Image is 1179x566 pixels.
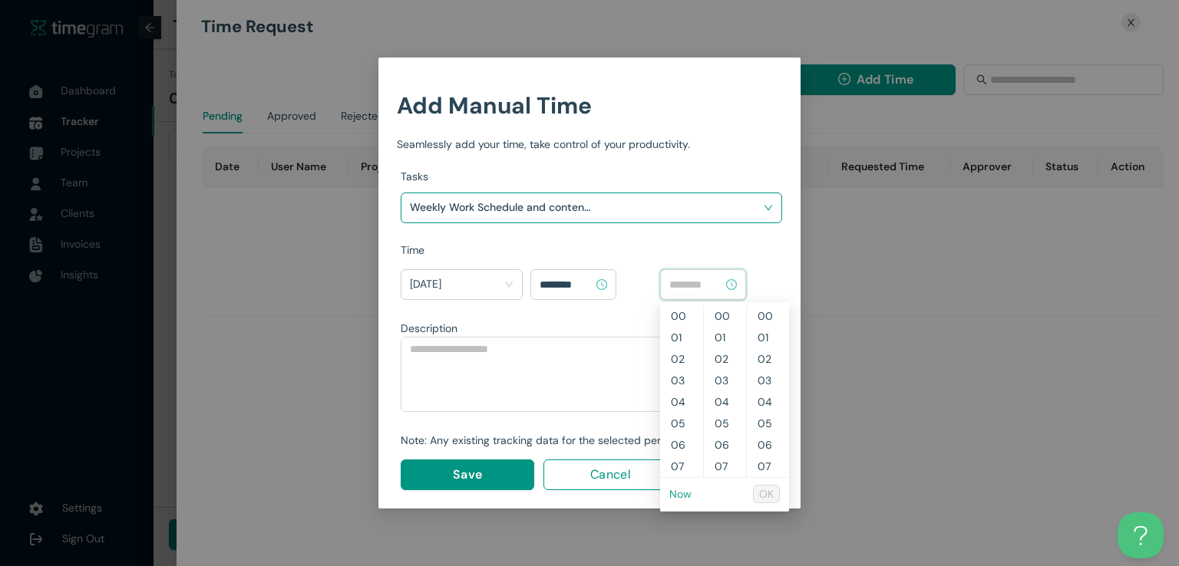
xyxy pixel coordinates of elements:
[401,242,782,258] div: Time
[704,413,746,434] div: 05
[660,434,703,456] div: 06
[660,391,703,413] div: 04
[397,136,782,153] div: Seamlessly add your time, take control of your productivity.
[669,487,692,501] a: Now
[747,391,789,413] div: 04
[747,348,789,370] div: 02
[401,459,534,490] button: Save
[397,87,782,123] h1: Add Manual Time
[747,305,789,327] div: 00
[747,370,789,391] div: 03
[660,348,703,370] div: 02
[410,196,590,219] h1: Weekly Work Schedule and content Planning
[747,327,789,348] div: 01
[543,459,677,490] button: Cancel
[704,327,746,348] div: 01
[660,456,703,477] div: 07
[401,432,776,449] div: Note: Any existing tracking data for the selected period will be overwritten
[747,456,789,477] div: 07
[704,434,746,456] div: 06
[704,305,746,327] div: 00
[704,348,746,370] div: 02
[660,413,703,434] div: 05
[660,327,703,348] div: 01
[704,456,746,477] div: 07
[704,370,746,391] div: 03
[660,370,703,391] div: 03
[590,465,631,484] span: Cancel
[660,305,703,327] div: 00
[453,465,482,484] span: Save
[401,168,782,185] div: Tasks
[410,272,514,297] span: Today
[1118,512,1164,558] iframe: Toggle Customer Support
[747,434,789,456] div: 06
[704,391,746,413] div: 04
[747,413,789,434] div: 05
[401,320,776,337] div: Description
[753,485,780,503] button: OK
